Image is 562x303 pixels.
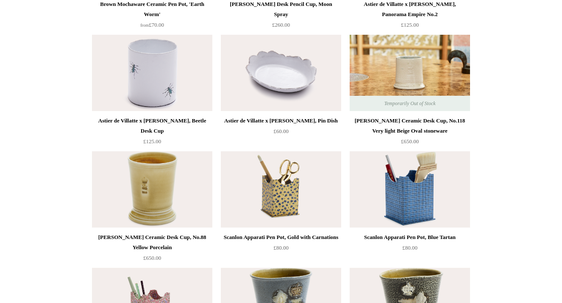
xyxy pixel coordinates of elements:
[273,128,289,134] span: £60.00
[221,232,341,267] a: Scanlon Apparati Pen Pot, Gold with Carnations £80.00
[221,35,341,111] img: Astier de Villatte x John Derian, Pin Dish
[350,151,470,228] a: Scanlon Apparati Pen Pot, Blue Tartan Scanlon Apparati Pen Pot, Blue Tartan
[350,116,470,150] a: [PERSON_NAME] Ceramic Desk Cup, No.118 Very light Beige Oval stoneware £650.00
[143,255,161,261] span: £650.00
[350,232,470,267] a: Scanlon Apparati Pen Pot, Blue Tartan £80.00
[221,35,341,111] a: Astier de Villatte x John Derian, Pin Dish Astier de Villatte x John Derian, Pin Dish
[94,116,210,136] div: Astier de Villatte x [PERSON_NAME], Beetle Desk Cup
[140,22,164,28] span: £70.00
[350,35,470,111] img: Steve Harrison Ceramic Desk Cup, No.118 Very light Beige Oval stoneware
[376,96,444,111] span: Temporarily Out of Stock
[221,151,341,228] a: Scanlon Apparati Pen Pot, Gold with Carnations Scanlon Apparati Pen Pot, Gold with Carnations
[92,35,212,111] a: Astier de Villatte x John Derian, Beetle Desk Cup Astier de Villatte x John Derian, Beetle Desk Cup
[401,138,419,145] span: £650.00
[401,22,419,28] span: £125.00
[92,35,212,111] img: Astier de Villatte x John Derian, Beetle Desk Cup
[92,232,212,267] a: [PERSON_NAME] Ceramic Desk Cup, No.88 Yellow Porcelain £650.00
[92,116,212,150] a: Astier de Villatte x [PERSON_NAME], Beetle Desk Cup £125.00
[223,232,339,242] div: Scanlon Apparati Pen Pot, Gold with Carnations
[143,138,161,145] span: £125.00
[92,151,212,228] a: Steve Harrison Ceramic Desk Cup, No.88 Yellow Porcelain Steve Harrison Ceramic Desk Cup, No.88 Ye...
[140,23,149,28] span: from
[352,232,468,242] div: Scanlon Apparati Pen Pot, Blue Tartan
[350,151,470,228] img: Scanlon Apparati Pen Pot, Blue Tartan
[94,232,210,253] div: [PERSON_NAME] Ceramic Desk Cup, No.88 Yellow Porcelain
[221,116,341,150] a: Astier de Villatte x [PERSON_NAME], Pin Dish £60.00
[272,22,290,28] span: £260.00
[402,245,417,251] span: £80.00
[273,245,289,251] span: £80.00
[350,35,470,111] a: Steve Harrison Ceramic Desk Cup, No.118 Very light Beige Oval stoneware Steve Harrison Ceramic De...
[92,151,212,228] img: Steve Harrison Ceramic Desk Cup, No.88 Yellow Porcelain
[352,116,468,136] div: [PERSON_NAME] Ceramic Desk Cup, No.118 Very light Beige Oval stoneware
[221,151,341,228] img: Scanlon Apparati Pen Pot, Gold with Carnations
[223,116,339,126] div: Astier de Villatte x [PERSON_NAME], Pin Dish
